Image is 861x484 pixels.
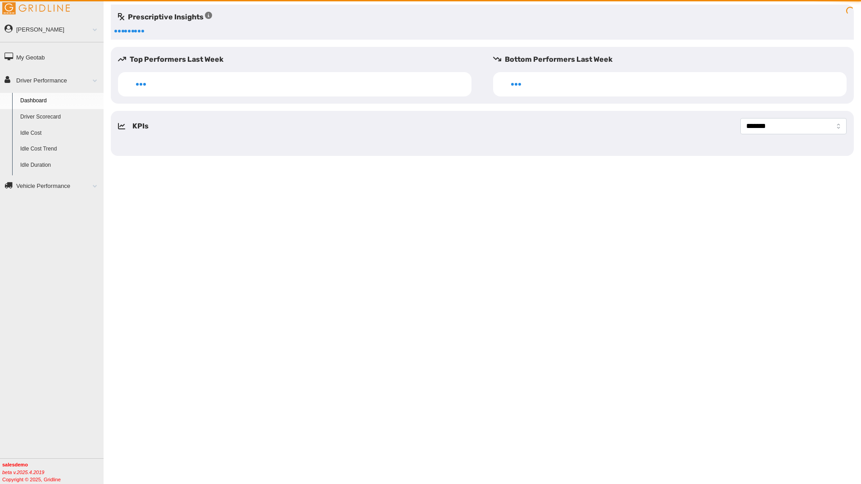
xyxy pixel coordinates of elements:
a: Driver Scorecard [16,109,104,125]
h5: KPIs [132,121,149,132]
a: Idle Percentage [16,174,104,190]
img: Gridline [2,2,70,14]
b: salesdemo [2,462,28,467]
h5: Top Performers Last Week [118,54,479,65]
div: Copyright © 2025, Gridline [2,461,104,483]
a: Dashboard [16,93,104,109]
h5: Prescriptive Insights [118,12,212,23]
a: Idle Cost [16,125,104,142]
h5: Bottom Performers Last Week [493,54,854,65]
a: Idle Duration [16,157,104,174]
a: Idle Cost Trend [16,141,104,157]
i: beta v.2025.4.2019 [2,470,44,475]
